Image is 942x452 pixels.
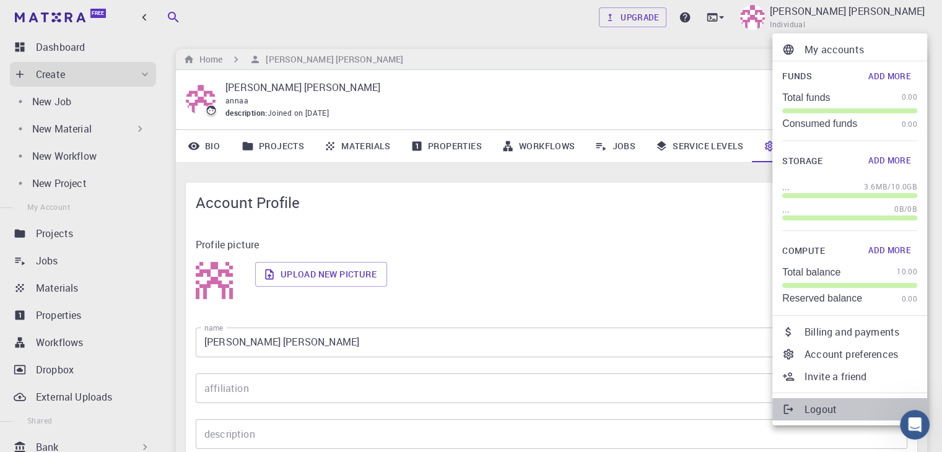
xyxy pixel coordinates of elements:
[887,181,891,193] span: /
[862,66,917,86] button: Add More
[805,324,917,339] p: Billing and payments
[782,92,830,103] p: Total funds
[805,402,917,417] p: Logout
[772,398,927,420] a: Logout
[782,203,790,215] p: ...
[782,181,790,193] p: ...
[891,181,917,193] span: 10.0GB
[901,91,917,103] span: 0.00
[901,293,917,305] span: 0.00
[862,241,917,261] button: Add More
[24,9,69,20] span: Podrška
[772,321,927,343] a: Billing and payments
[782,267,840,278] p: Total balance
[782,154,822,169] span: Storage
[805,369,917,384] p: Invite a friend
[782,118,857,129] p: Consumed funds
[805,42,917,57] p: My accounts
[894,203,904,215] span: 0B
[897,266,917,278] span: 10.00
[782,243,825,259] span: Compute
[907,203,917,215] span: 0B
[772,38,927,61] a: My accounts
[805,347,917,362] p: Account preferences
[904,203,907,215] span: /
[900,410,930,440] iframe: Intercom live chat
[772,343,927,365] a: Account preferences
[862,151,917,171] button: Add More
[901,118,917,131] span: 0.00
[782,69,812,84] span: Funds
[782,293,862,304] p: Reserved balance
[864,181,887,193] span: 3.6MB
